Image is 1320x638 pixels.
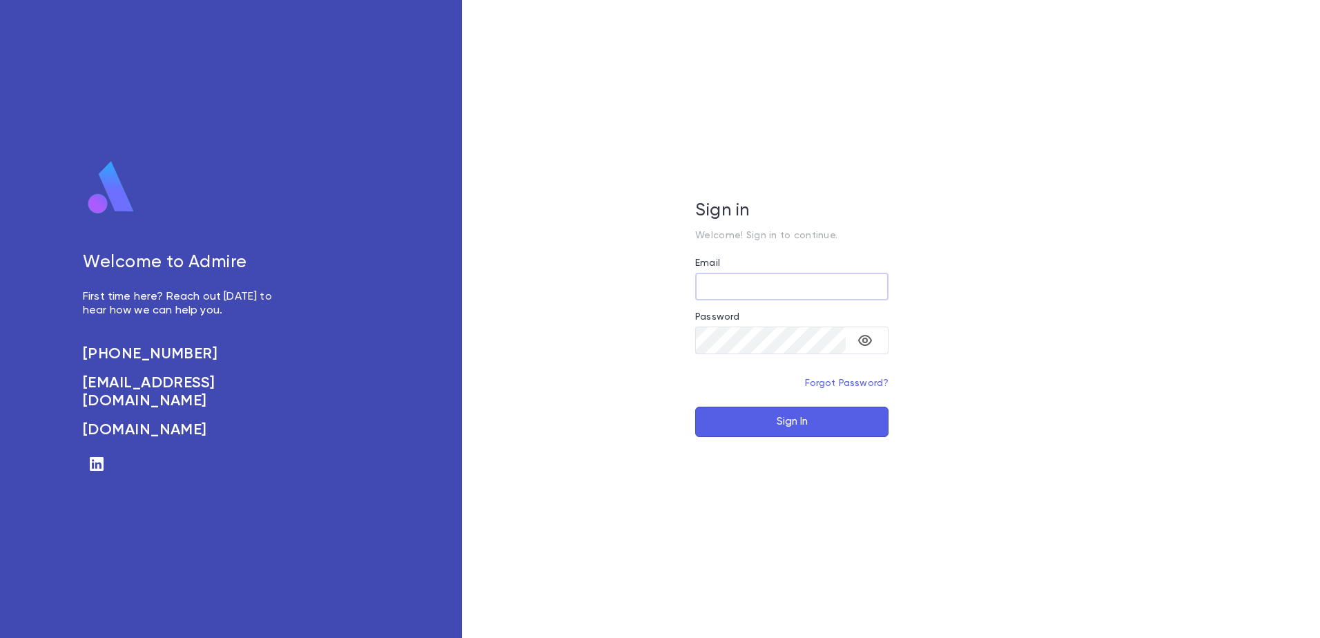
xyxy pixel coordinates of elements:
a: [DOMAIN_NAME] [83,421,287,439]
img: logo [83,160,139,215]
h5: Welcome to Admire [83,253,287,273]
a: [PHONE_NUMBER] [83,345,287,363]
label: Password [695,311,739,322]
p: First time here? Reach out [DATE] to hear how we can help you. [83,290,287,318]
a: [EMAIL_ADDRESS][DOMAIN_NAME] [83,374,287,410]
label: Email [695,258,720,269]
button: Sign In [695,407,889,437]
p: Welcome! Sign in to continue. [695,230,889,241]
a: Forgot Password? [805,378,889,388]
h5: Sign in [695,201,889,222]
button: toggle password visibility [851,327,879,354]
